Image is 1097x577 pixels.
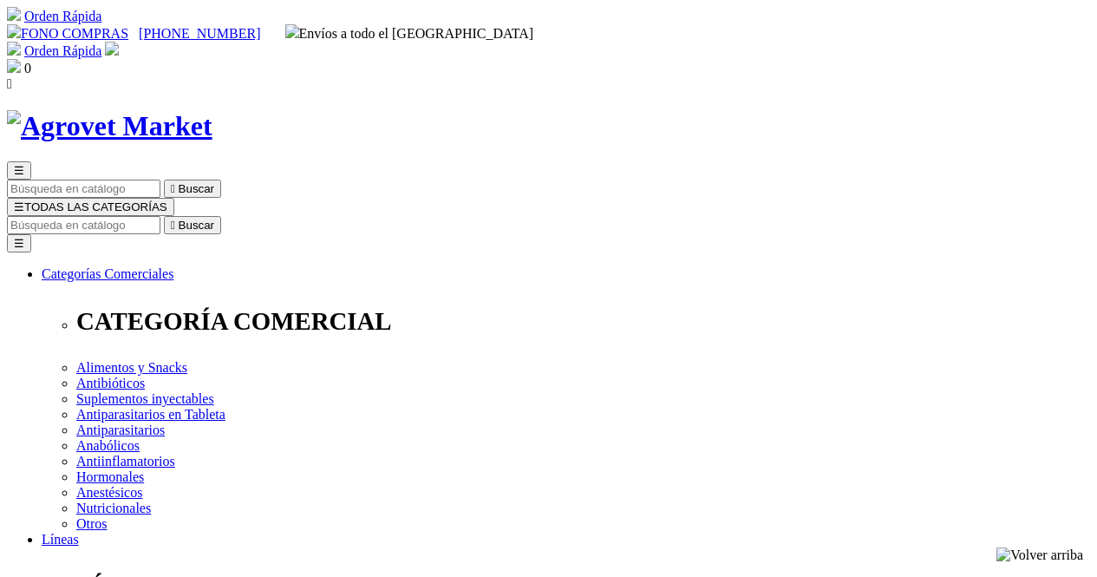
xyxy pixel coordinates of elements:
[171,219,175,232] i: 
[996,547,1083,563] img: Volver arriba
[14,200,24,213] span: ☰
[105,43,119,58] a: Acceda a su cuenta de cliente
[171,182,175,195] i: 
[14,164,24,177] span: ☰
[7,59,21,73] img: shopping-bag.svg
[7,198,174,216] button: ☰TODAS LAS CATEGORÍAS
[139,26,260,41] a: [PHONE_NUMBER]
[76,307,1090,336] p: CATEGORÍA COMERCIAL
[76,376,145,390] a: Antibióticos
[285,26,534,41] span: Envíos a todo el [GEOGRAPHIC_DATA]
[164,216,221,234] button:  Buscar
[9,389,299,568] iframe: Brevo live chat
[24,61,31,75] span: 0
[7,7,21,21] img: shopping-cart.svg
[7,24,21,38] img: phone.svg
[7,110,212,142] img: Agrovet Market
[179,182,214,195] span: Buscar
[7,42,21,56] img: shopping-cart.svg
[285,24,299,38] img: delivery-truck.svg
[105,42,119,56] img: user.svg
[7,234,31,252] button: ☰
[42,266,173,281] a: Categorías Comerciales
[164,180,221,198] button:  Buscar
[7,161,31,180] button: ☰
[7,216,160,234] input: Buscar
[7,180,160,198] input: Buscar
[24,43,101,58] a: Orden Rápida
[24,9,101,23] a: Orden Rápida
[7,76,12,91] i: 
[7,26,128,41] a: FONO COMPRAS
[179,219,214,232] span: Buscar
[76,360,187,375] a: Alimentos y Snacks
